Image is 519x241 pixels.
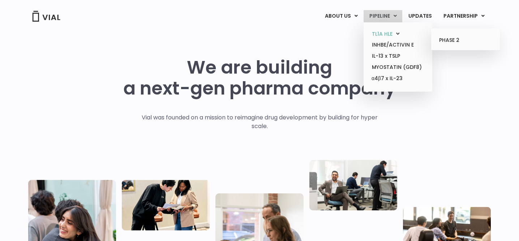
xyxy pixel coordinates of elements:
[309,160,397,210] img: Three people working in an office
[403,10,437,22] a: UPDATES
[123,57,396,99] h1: We are building a next-gen pharma company
[319,10,363,22] a: ABOUT USMenu Toggle
[438,10,490,22] a: PARTNERSHIPMenu Toggle
[366,51,429,62] a: IL-13 x TSLP
[366,39,429,51] a: INHBE/ACTIVIN E
[366,73,429,84] a: α4β7 x IL-23
[434,35,497,46] a: PHASE 2
[32,11,61,22] img: Vial Logo
[364,10,402,22] a: PIPELINEMenu Toggle
[122,180,210,230] img: Two people looking at a paper talking.
[134,113,385,131] p: Vial was founded on a mission to reimagine drug development by building for hyper scale.
[366,29,429,40] a: TL1A HLEMenu Toggle
[366,62,429,73] a: MYOSTATIN (GDF8)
